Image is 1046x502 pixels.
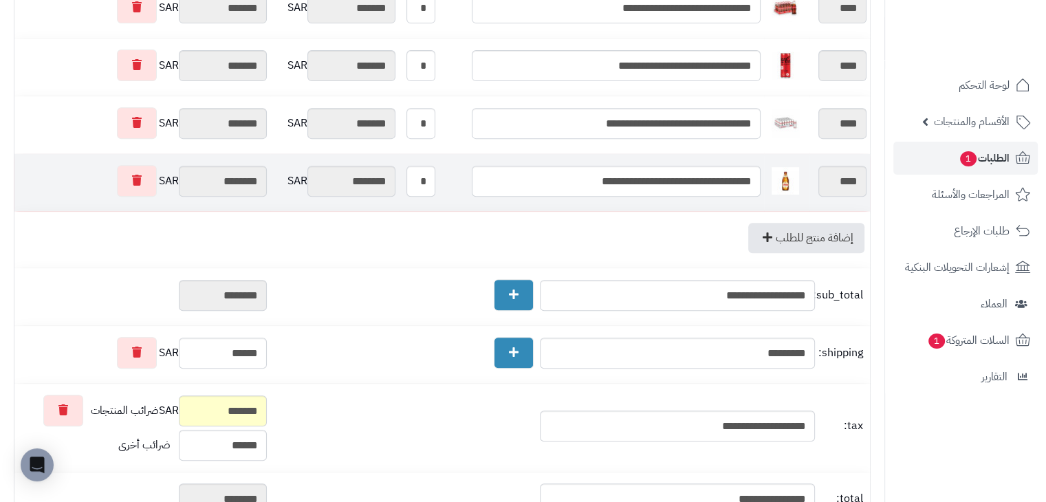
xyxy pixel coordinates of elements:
span: 1 [960,151,977,166]
span: إشعارات التحويلات البنكية [905,258,1010,277]
span: التقارير [981,367,1007,386]
div: SAR [18,337,267,369]
div: SAR [18,107,267,139]
span: ضرائب المنتجات [91,403,159,419]
div: SAR [274,108,395,139]
div: SAR [274,50,395,81]
div: SAR [18,50,267,81]
a: الطلبات1 [893,142,1038,175]
a: التقارير [893,360,1038,393]
a: إضافة منتج للطلب [748,223,864,253]
a: المراجعات والأسئلة [893,178,1038,211]
div: Open Intercom Messenger [21,448,54,481]
div: SAR [274,166,395,197]
img: 1747640075-e331c6e0-cb1e-4995-8108-92927b4a-40x40.jpg [772,109,799,137]
span: ضرائب أخرى [118,437,171,453]
span: sub_total: [818,287,863,303]
span: العملاء [981,294,1007,314]
a: العملاء [893,287,1038,320]
a: إشعارات التحويلات البنكية [893,251,1038,284]
span: shipping: [818,345,863,361]
a: طلبات الإرجاع [893,215,1038,248]
a: السلات المتروكة1 [893,324,1038,357]
a: لوحة التحكم [893,69,1038,102]
span: الطلبات [959,149,1010,168]
div: SAR [18,395,267,426]
img: 1747639093-78504a14-56dc-4b4f-96bf-3cacea7c-40x40.jpg [772,52,799,79]
span: 1 [928,334,945,349]
span: المراجعات والأسئلة [932,185,1010,204]
span: السلات المتروكة [927,331,1010,350]
img: logo-2.png [952,39,1033,67]
span: طلبات الإرجاع [954,221,1010,241]
img: 1747727413-90c0d877-8358-4682-89fa-0117a071-40x40.jpg [772,167,799,195]
span: الأقسام والمنتجات [934,112,1010,131]
span: لوحة التحكم [959,76,1010,95]
span: tax: [818,418,863,434]
div: SAR [18,165,267,197]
